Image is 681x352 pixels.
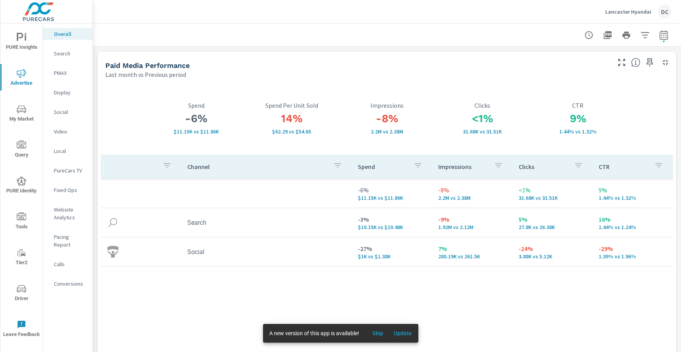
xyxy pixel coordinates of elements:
[519,185,587,195] p: <1%
[438,185,506,195] p: -8%
[43,165,92,176] div: PureCars TV
[54,167,86,174] p: PureCars TV
[107,217,119,228] img: icon-search.svg
[599,215,667,224] p: 16%
[43,106,92,118] div: Social
[358,224,426,230] p: $10,146 vs $10,477
[519,244,587,253] p: -24%
[599,244,667,253] p: -29%
[637,27,653,43] button: Apply Filters
[644,56,656,69] span: Save this to your personalized report
[605,8,651,15] p: Lancaster Hyundai
[599,224,667,230] p: 1.44% vs 1.24%
[3,105,40,124] span: My Market
[339,128,435,135] p: 2,204,811 vs 2,383,812
[358,195,426,201] p: $11,150 vs $11,859
[519,215,587,224] p: 5%
[600,27,615,43] button: "Export Report to PDF"
[599,253,667,260] p: 1.39% vs 1.96%
[244,102,340,109] p: Spend Per Unit Sold
[54,280,86,288] p: Conversions
[519,195,587,201] p: 31,676 vs 31,505
[438,215,506,224] p: -9%
[339,102,435,109] p: Impressions
[339,112,435,125] h3: -8%
[43,145,92,157] div: Local
[658,5,672,19] div: DC
[244,128,340,135] p: $62.29 vs $54.65
[438,163,487,171] p: Impressions
[43,87,92,98] div: Display
[54,108,86,116] p: Social
[43,48,92,59] div: Search
[54,260,86,268] p: Calls
[148,102,244,109] p: Spend
[3,33,40,52] span: PURE Insights
[393,330,412,337] span: Update
[54,186,86,194] p: Fixed Ops
[105,70,186,79] p: Last month vs Previous period
[181,213,352,233] td: Search
[54,30,86,38] p: Overall
[269,330,359,336] span: A new version of this app is available!
[43,28,92,40] div: Overall
[519,253,587,260] p: 3,881 vs 5,121
[54,50,86,57] p: Search
[54,206,86,221] p: Website Analytics
[368,330,387,337] span: Skip
[54,233,86,249] p: Pacing Report
[619,27,634,43] button: Print Report
[358,253,426,260] p: $1,005 vs $1,382
[3,320,40,339] span: Leave Feedback
[3,212,40,231] span: Tools
[43,126,92,137] div: Video
[599,163,648,171] p: CTR
[599,195,667,201] p: 1.44% vs 1.32%
[530,128,626,135] p: 1.44% vs 1.32%
[435,112,530,125] h3: <1%
[107,246,119,258] img: icon-social.svg
[0,23,43,347] div: nav menu
[358,163,407,171] p: Spend
[358,244,426,253] p: -27%
[438,224,506,230] p: 1,924,619 vs 2,122,314
[244,112,340,125] h3: 14%
[438,253,506,260] p: 280,192 vs 261,498
[438,195,506,201] p: 2,204,811 vs 2,383,812
[148,112,244,125] h3: -6%
[435,102,530,109] p: Clicks
[43,67,92,79] div: PMAX
[3,140,40,160] span: Query
[530,102,626,109] p: CTR
[54,89,86,96] p: Display
[599,185,667,195] p: 9%
[358,185,426,195] p: -6%
[519,163,568,171] p: Clicks
[390,327,415,340] button: Update
[365,327,390,340] button: Skip
[105,61,190,69] h5: Paid Media Performance
[43,204,92,223] div: Website Analytics
[181,242,352,262] td: Social
[148,128,244,135] p: $11,150 vs $11,859
[530,112,626,125] h3: 9%
[656,27,672,43] button: Select Date Range
[358,215,426,224] p: -3%
[54,147,86,155] p: Local
[54,69,86,77] p: PMAX
[187,163,327,171] p: Channel
[438,244,506,253] p: 7%
[631,58,640,67] span: Understand performance metrics over the selected time range.
[659,56,672,69] button: Minimize Widget
[43,278,92,290] div: Conversions
[3,284,40,303] span: Driver
[43,184,92,196] div: Fixed Ops
[43,258,92,270] div: Calls
[3,69,40,88] span: Advertise
[519,224,587,230] p: 27,795 vs 26,384
[3,176,40,196] span: PURE Identity
[43,231,92,251] div: Pacing Report
[435,128,530,135] p: 31,676 vs 31,505
[54,128,86,135] p: Video
[3,248,40,267] span: Tier2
